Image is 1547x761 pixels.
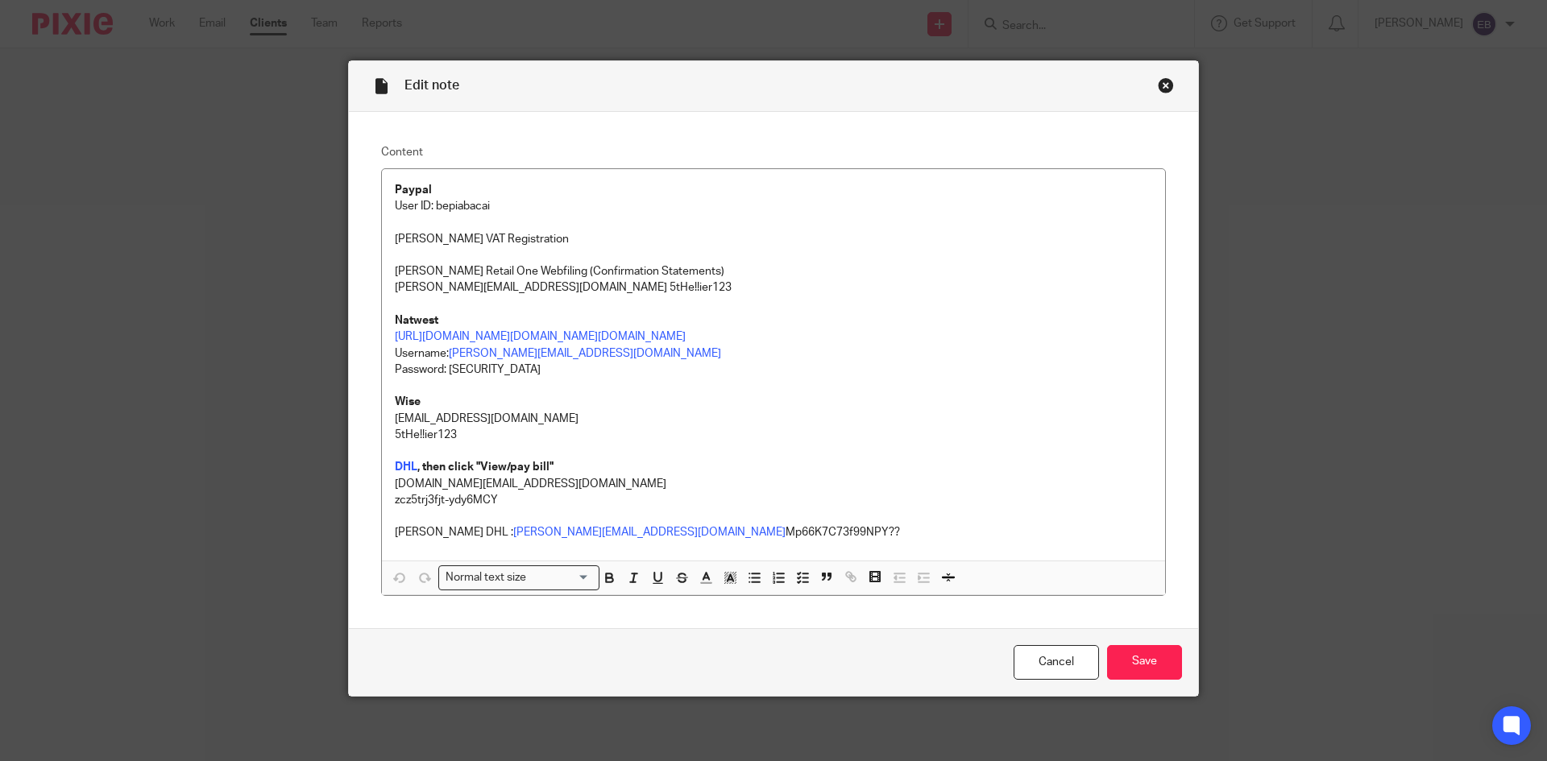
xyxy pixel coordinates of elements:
[395,476,1152,492] p: [DOMAIN_NAME][EMAIL_ADDRESS][DOMAIN_NAME]
[532,569,590,586] input: Search for option
[395,279,1152,296] p: [PERSON_NAME][EMAIL_ADDRESS][DOMAIN_NAME] 5tHe!!ier123
[395,492,1152,508] p: zcz5trj3fjt-ydy6MCY
[395,362,1152,378] p: Password: [SECURITY_DATA]
[395,524,1152,540] p: [PERSON_NAME] DHL : Mp66K7C73f99NPY??
[395,263,1152,279] p: [PERSON_NAME] Retail One Webfiling (Confirmation Statements)
[395,315,438,326] strong: Natwest
[395,396,421,407] strong: Wise
[395,411,1152,444] p: [EMAIL_ADDRESS][DOMAIN_NAME] 5tHe!!ier123
[442,569,530,586] span: Normal text size
[513,527,786,538] a: [PERSON_NAME][EMAIL_ADDRESS][DOMAIN_NAME]
[404,79,459,92] span: Edit note
[1107,645,1182,680] input: Save
[381,144,1166,160] label: Content
[395,231,1152,247] p: [PERSON_NAME] VAT Registration
[1158,77,1174,93] div: Close this dialog window
[395,184,432,196] strong: Paypal
[417,461,554,473] strong: , then click "View/pay bill"
[438,565,599,590] div: Search for option
[1014,645,1099,680] a: Cancel
[395,198,1152,214] p: User ID: bepiabacai
[395,331,686,342] a: [URL][DOMAIN_NAME][DOMAIN_NAME][DOMAIN_NAME]
[449,348,721,359] a: [PERSON_NAME][EMAIL_ADDRESS][DOMAIN_NAME]
[395,329,1152,362] p: Username:
[395,461,417,473] a: DHL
